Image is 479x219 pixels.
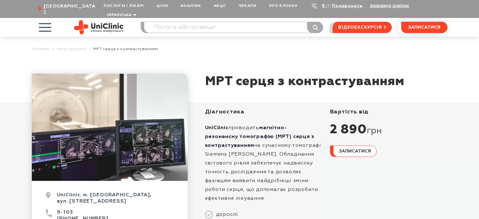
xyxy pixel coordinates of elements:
input: Послуга або прізвище [144,22,323,33]
strong: UniClinic [205,125,228,130]
span: Українська [107,13,132,17]
button: записатися [330,146,377,157]
p: проводить на сучасному томографі Siemens [PERSON_NAME]. Обладнання світового рівня забезпечує над... [205,124,322,203]
a: Головна [32,47,50,51]
span: дорослі [213,211,238,218]
span: записатися [339,149,371,153]
span: [GEOGRAPHIC_DATA] [44,3,97,15]
a: Наші послуги [57,47,86,51]
strong: магнітно-резонансну томографію (МРТ) серця з контрастуванням [205,125,314,148]
span: вартість від [330,109,369,115]
button: записатися [401,22,448,33]
div: Діагностика [205,108,322,116]
a: відеоекскурсія [333,22,391,33]
button: Українська [105,13,136,18]
span: МРТ серця з контрастуванням [93,47,158,51]
h1: МРТ серця з контрастуванням [205,74,405,89]
a: 9-103 [322,4,336,8]
a: 9-103 [57,210,73,215]
div: 2 890 [330,122,448,138]
a: Подзвонити [332,4,363,8]
span: відеоекскурсія [338,22,382,33]
img: Uniclinic [74,20,123,34]
span: грн [367,126,382,136]
span: записатися [408,25,440,30]
div: UniClinic. м. [GEOGRAPHIC_DATA], вул. [STREET_ADDRESS] [46,192,174,209]
button: Замовити дзвінок [370,3,409,8]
